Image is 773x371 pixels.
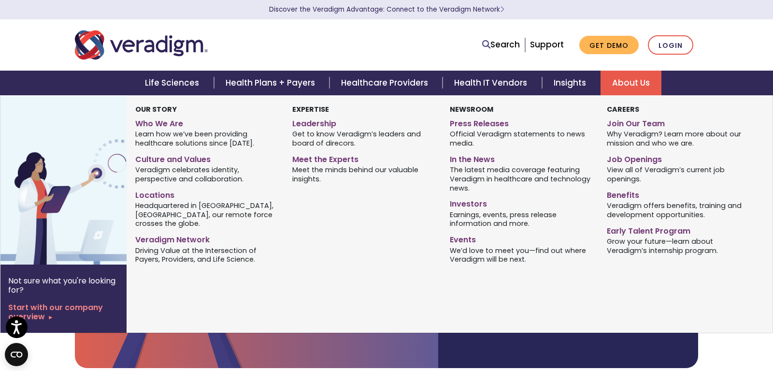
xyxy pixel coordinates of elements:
strong: Careers [607,104,639,114]
button: Open CMP widget [5,343,28,366]
p: Not sure what you're looking for? [8,276,119,295]
a: Veradigm Network [135,231,278,245]
span: Get to know Veradigm’s leaders and board of direcors. [292,129,435,148]
span: Learn how we’ve been providing healthcare solutions since [DATE]. [135,129,278,148]
strong: Our Story [135,104,177,114]
a: Benefits [607,187,749,201]
a: Life Sciences [133,71,214,95]
a: About Us [601,71,661,95]
span: Headquartered in [GEOGRAPHIC_DATA], [GEOGRAPHIC_DATA], our remote force crosses the globe. [135,200,278,228]
span: The latest media coverage featuring Veradigm in healthcare and technology news. [450,165,592,193]
a: Job Openings [607,151,749,165]
span: Veradigm offers benefits, training and development opportunities. [607,200,749,219]
span: Earnings, events, press release information and more. [450,209,592,228]
a: Health IT Vendors [443,71,542,95]
img: Veradigm logo [75,29,208,61]
span: Meet the minds behind our valuable insights. [292,165,435,184]
a: Start with our company overview [8,303,119,321]
a: Investors [450,195,592,209]
strong: Newsroom [450,104,493,114]
a: Health Plans + Payers [214,71,329,95]
span: View all of Veradigm’s current job openings. [607,165,749,184]
a: Who We Are [135,115,278,129]
a: Login [648,35,693,55]
span: Driving Value at the Intersection of Payers, Providers, and Life Science. [135,245,278,264]
a: Join Our Team [607,115,749,129]
a: In the News [450,151,592,165]
a: Culture and Values [135,151,278,165]
a: Events [450,231,592,245]
a: Discover the Veradigm Advantage: Connect to the Veradigm NetworkLearn More [269,5,504,14]
strong: Expertise [292,104,329,114]
a: Meet the Experts [292,151,435,165]
a: Press Releases [450,115,592,129]
span: We’d love to meet you—find out where Veradigm will be next. [450,245,592,264]
a: Leadership [292,115,435,129]
img: Vector image of Veradigm’s Story [0,95,156,265]
a: Early Talent Program [607,223,749,237]
a: Insights [542,71,601,95]
span: Why Veradigm? Learn more about our mission and who we are. [607,129,749,148]
a: Healthcare Providers [329,71,443,95]
a: Get Demo [579,36,639,55]
span: Official Veradigm statements to news media. [450,129,592,148]
span: Grow your future—learn about Veradigm’s internship program. [607,236,749,255]
span: Veradigm celebrates identity, perspective and collaboration. [135,165,278,184]
a: Search [482,38,520,51]
a: Support [530,39,564,50]
span: Learn More [500,5,504,14]
a: Locations [135,187,278,201]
